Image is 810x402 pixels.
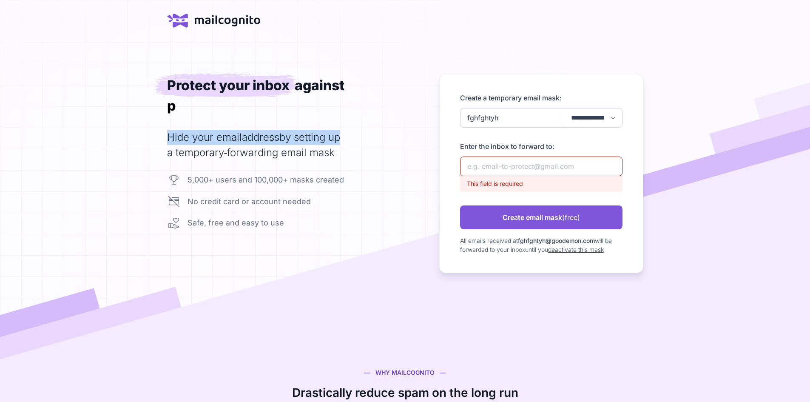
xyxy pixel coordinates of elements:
[533,237,581,244] span: htyh@goodemon
[460,236,622,254] div: All emails received at will be forwarded to your inbox
[167,130,371,160] h2: Hide your email by setting up a temporary‑forwarding email mask
[518,237,595,244] span: fghfg .com
[525,246,548,253] span: until you
[188,196,311,207] div: No credit card or account needed
[242,131,279,143] span: address
[269,368,541,377] div: — WHY MAILCOGNITO —
[562,212,580,222] span: (free)
[460,93,622,254] form: newAlias
[188,217,284,228] div: Safe, free and easy to use
[188,174,344,185] div: 5,000+ users and 100,000+ masks created
[460,157,622,176] input: e.g. email-to-protect@gmail.com
[460,93,622,103] label: Create a temporary email mask:
[460,141,622,151] label: Enter the inbox to forward to:
[460,205,622,229] a: Create email mask(free)
[153,72,300,97] span: Protect your inbox
[460,108,622,128] input: e.g. myname+netflix
[167,97,176,114] span: p
[460,173,622,192] div: This field is required
[548,246,604,253] a: deactivate this mask
[295,77,344,94] div: against
[167,14,261,28] a: home
[269,384,541,402] h3: Drastically reduce spam on the long run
